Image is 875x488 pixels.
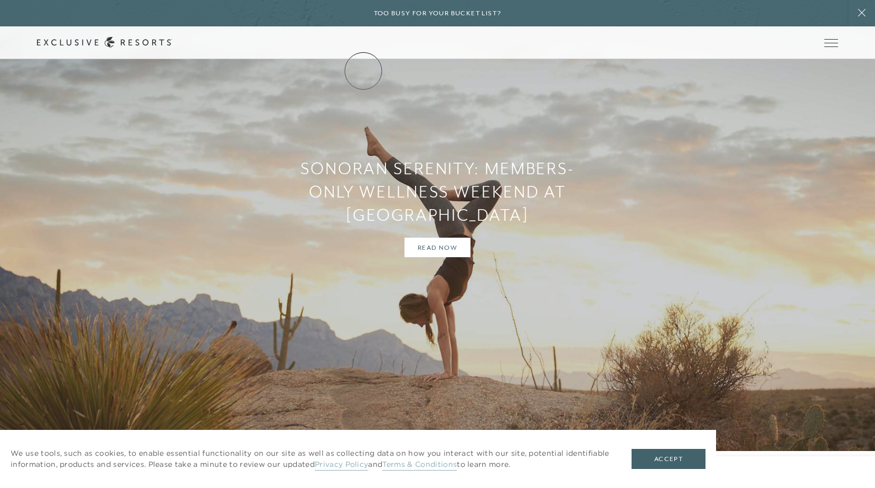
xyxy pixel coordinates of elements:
button: Accept [632,449,705,469]
h6: Too busy for your bucket list? [374,8,502,18]
a: Privacy Policy [315,459,368,471]
button: Open navigation [824,39,838,46]
p: We use tools, such as cookies, to enable essential functionality on our site as well as collectin... [11,448,610,470]
h3: Sonoran Serenity: Members-only Wellness Weekend at [GEOGRAPHIC_DATA] [285,157,590,227]
a: Terms & Conditions [382,459,457,471]
a: Read Now [404,238,471,258]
